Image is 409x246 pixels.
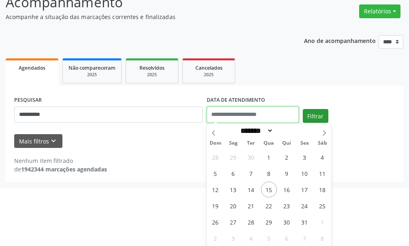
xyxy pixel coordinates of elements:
[313,141,331,146] span: Sáb
[279,198,295,214] span: Outubro 23, 2025
[315,149,330,165] span: Outubro 4, 2025
[261,230,277,246] span: Novembro 5, 2025
[243,182,259,197] span: Outubro 14, 2025
[207,94,265,107] label: DATA DE ATENDIMENTO
[208,214,223,230] span: Outubro 26, 2025
[225,182,241,197] span: Outubro 13, 2025
[238,126,274,135] select: Month
[49,137,58,145] i: keyboard_arrow_down
[243,149,259,165] span: Setembro 30, 2025
[315,198,330,214] span: Outubro 25, 2025
[297,214,313,230] span: Outubro 31, 2025
[304,35,376,45] p: Ano de acompanhamento
[225,149,241,165] span: Setembro 29, 2025
[297,149,313,165] span: Outubro 3, 2025
[243,230,259,246] span: Novembro 4, 2025
[208,165,223,181] span: Outubro 5, 2025
[132,72,172,78] div: 2025
[261,182,277,197] span: Outubro 15, 2025
[225,214,241,230] span: Outubro 27, 2025
[261,149,277,165] span: Outubro 1, 2025
[296,141,313,146] span: Sex
[243,165,259,181] span: Outubro 7, 2025
[21,165,107,173] strong: 1942344 marcações agendadas
[279,165,295,181] span: Outubro 9, 2025
[273,126,300,135] input: Year
[315,182,330,197] span: Outubro 18, 2025
[208,149,223,165] span: Setembro 28, 2025
[297,198,313,214] span: Outubro 24, 2025
[279,182,295,197] span: Outubro 16, 2025
[188,72,229,78] div: 2025
[297,182,313,197] span: Outubro 17, 2025
[6,13,284,21] p: Acompanhe a situação das marcações correntes e finalizadas
[297,165,313,181] span: Outubro 10, 2025
[279,214,295,230] span: Outubro 30, 2025
[315,165,330,181] span: Outubro 11, 2025
[260,141,278,146] span: Qua
[242,141,260,146] span: Ter
[207,141,225,146] span: Dom
[225,165,241,181] span: Outubro 6, 2025
[139,64,165,71] span: Resolvidos
[261,165,277,181] span: Outubro 8, 2025
[69,72,116,78] div: 2025
[14,156,107,165] div: Nenhum item filtrado
[261,214,277,230] span: Outubro 29, 2025
[243,214,259,230] span: Outubro 28, 2025
[278,141,296,146] span: Qui
[279,230,295,246] span: Novembro 6, 2025
[297,230,313,246] span: Novembro 7, 2025
[14,165,107,173] div: de
[359,4,400,18] button: Relatórios
[243,198,259,214] span: Outubro 21, 2025
[195,64,223,71] span: Cancelados
[225,230,241,246] span: Novembro 3, 2025
[303,109,328,123] button: Filtrar
[315,214,330,230] span: Novembro 1, 2025
[208,182,223,197] span: Outubro 12, 2025
[69,64,116,71] span: Não compareceram
[14,94,42,107] label: PESQUISAR
[279,149,295,165] span: Outubro 2, 2025
[14,134,62,148] button: Mais filtroskeyboard_arrow_down
[261,198,277,214] span: Outubro 22, 2025
[315,230,330,246] span: Novembro 8, 2025
[224,141,242,146] span: Seg
[225,198,241,214] span: Outubro 20, 2025
[208,198,223,214] span: Outubro 19, 2025
[208,230,223,246] span: Novembro 2, 2025
[19,64,45,71] span: Agendados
